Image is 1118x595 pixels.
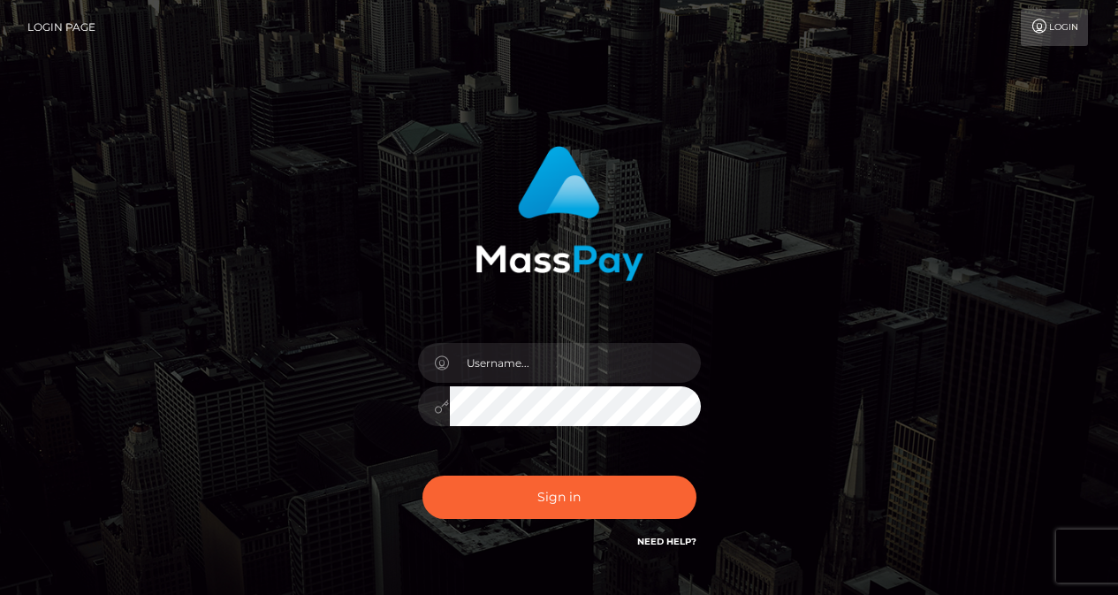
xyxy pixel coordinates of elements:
a: Login [1021,9,1088,46]
a: Need Help? [637,536,696,547]
input: Username... [450,343,701,383]
a: Login Page [27,9,95,46]
img: MassPay Login [475,146,643,281]
button: Sign in [422,476,696,519]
